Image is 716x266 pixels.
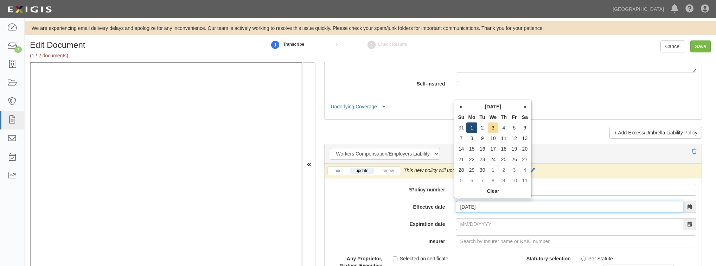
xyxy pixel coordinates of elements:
td: 7 [456,133,466,144]
label: Insurer [325,235,450,245]
a: 1 [270,37,281,52]
h1: Edit Document [30,40,250,50]
td: 10 [488,133,499,144]
label: Per Statute [581,255,613,262]
strong: 1 [270,41,281,49]
td: 6 [519,122,530,133]
th: Tu [477,112,488,122]
td: 28 [456,165,466,175]
td: 12 [509,133,519,144]
td: 8 [466,133,477,144]
td: 17 [488,144,499,154]
td: 29 [466,165,477,175]
a: + Add Excess/Umbrella Liability Policy [609,127,702,139]
button: Underlying Coverage [330,103,388,110]
i: Help Center - Complianz [685,5,694,13]
th: » [519,101,530,112]
input: Save [690,40,711,52]
td: 30 [477,165,488,175]
th: Mo [466,112,477,122]
td: 9 [477,133,488,144]
h5: (1 / 2 documents) [30,53,250,58]
td: 10 [509,175,519,186]
td: 11 [519,175,530,186]
td: 27 [519,154,530,165]
td: 25 [498,154,509,165]
td: 3 [488,122,499,133]
td: 22 [466,154,477,165]
td: 26 [509,154,519,165]
th: We [488,112,499,122]
a: Delete policy [692,148,696,154]
td: 2 [477,122,488,133]
th: Sa [519,112,530,122]
td: 24 [488,154,499,165]
th: « [456,101,466,112]
label: Statutory selection [513,253,576,262]
td: 4 [498,122,509,133]
a: add [329,168,347,174]
td: 4 [519,165,530,175]
td: 14 [456,144,466,154]
th: Clear [456,186,530,196]
input: MM/DD/YYYY [456,201,683,213]
a: [GEOGRAPHIC_DATA] [609,2,667,16]
td: 20 [519,144,530,154]
td: 16 [477,144,488,154]
th: Fr [509,112,519,122]
label: Expiration date [325,218,450,228]
td: 3 [509,165,519,175]
input: Search by Insurer name or NAIC number [456,235,696,247]
a: renew [377,168,399,174]
th: [DATE] [466,101,519,112]
div: We are experiencing email delivery delays and apologize for any inconvenience. Our team is active... [25,25,716,32]
label: Self-insured [325,78,450,87]
small: Transcribe [283,42,304,47]
td: 1 [488,165,499,175]
a: Cancel [660,40,685,52]
abbr: required [409,187,411,192]
strong: 2 [366,41,377,49]
a: Check Results [366,37,377,52]
label: Effective date [325,201,450,210]
span: This new policy will update existing policy # [404,167,498,173]
td: 11 [498,133,509,144]
td: 15 [466,144,477,154]
td: 19 [509,144,519,154]
th: Th [498,112,509,122]
td: 5 [456,175,466,186]
td: 6 [466,175,477,186]
input: MM/DD/YYYY [456,218,683,230]
input: Per Statute [581,256,586,261]
a: update [350,168,373,174]
td: 13 [519,133,530,144]
td: 31 [456,122,466,133]
td: 7 [477,175,488,186]
td: 1 [466,122,477,133]
input: Selected on certificate [393,256,397,261]
label: Policy number [325,184,450,193]
td: 2 [498,165,509,175]
td: 21 [456,154,466,165]
td: 9 [498,175,509,186]
div: 7 [14,46,22,53]
td: 18 [498,144,509,154]
label: Selected on certificate [393,255,448,262]
small: Check Results [378,42,407,47]
th: Su [456,112,466,122]
td: 23 [477,154,488,165]
td: 8 [488,175,499,186]
td: 5 [509,122,519,133]
img: logo-5460c22ac91f19d4615b14bd174203de0afe785f0fc80cf4dbbc73dc1793850b.png [5,3,54,16]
